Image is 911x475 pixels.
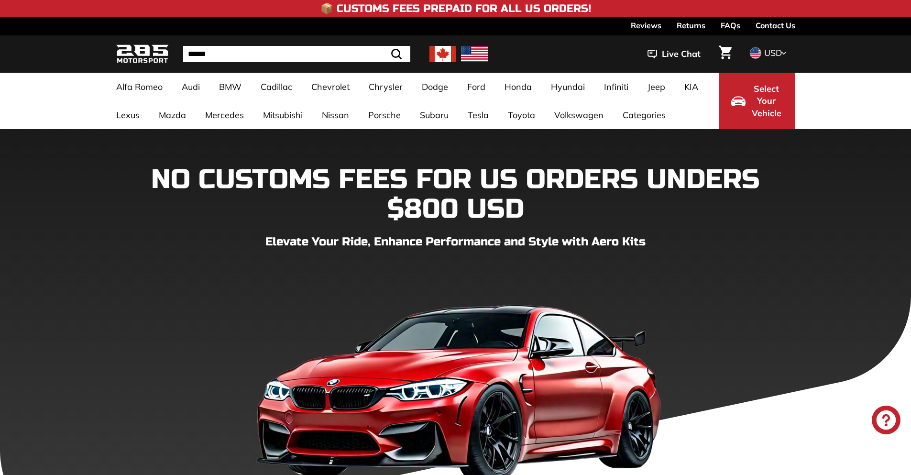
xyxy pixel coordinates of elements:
button: Live Chat [635,42,713,66]
span: Live Chat [662,48,701,60]
a: Jeep [638,73,675,101]
a: Mercedes [196,101,253,129]
a: Dodge [412,73,458,101]
a: Mitsubishi [253,101,312,129]
a: Volkswagen [545,101,613,129]
a: Nissan [312,101,359,129]
a: KIA [675,73,708,101]
h4: 📦 Customs Fees Prepaid for All US Orders! [320,3,591,14]
inbox-online-store-chat: Shopify online store chat [869,406,903,437]
a: Returns [677,17,705,33]
a: Categories [613,101,675,129]
a: Honda [495,73,541,101]
a: Lexus [107,101,149,129]
a: Chrysler [359,73,412,101]
a: Alfa Romeo [107,73,172,101]
h1: NO CUSTOMS FEES FOR US ORDERS UNDERS $800 USD [116,165,795,224]
a: Reviews [631,17,661,33]
input: Search [183,46,410,62]
a: Mazda [149,101,196,129]
a: Infiniti [594,73,638,101]
a: Porsche [359,101,410,129]
a: Hyundai [541,73,594,101]
p: Elevate Your Ride, Enhance Performance and Style with Aero Kits [116,233,795,251]
a: Audi [172,73,209,101]
a: BMW [209,73,251,101]
span: USD [764,47,782,58]
a: Cart [713,38,737,70]
img: Logo_285_Motorsport_areodynamics_components [116,43,169,66]
a: Toyota [498,101,545,129]
a: FAQs [721,17,740,33]
button: Select Your Vehicle [719,73,795,129]
a: Ford [458,73,495,101]
a: Cadillac [251,73,302,101]
span: Select Your Vehicle [750,83,783,120]
a: Subaru [410,101,458,129]
a: Chevrolet [302,73,359,101]
a: Contact Us [756,17,795,33]
a: Tesla [458,101,498,129]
